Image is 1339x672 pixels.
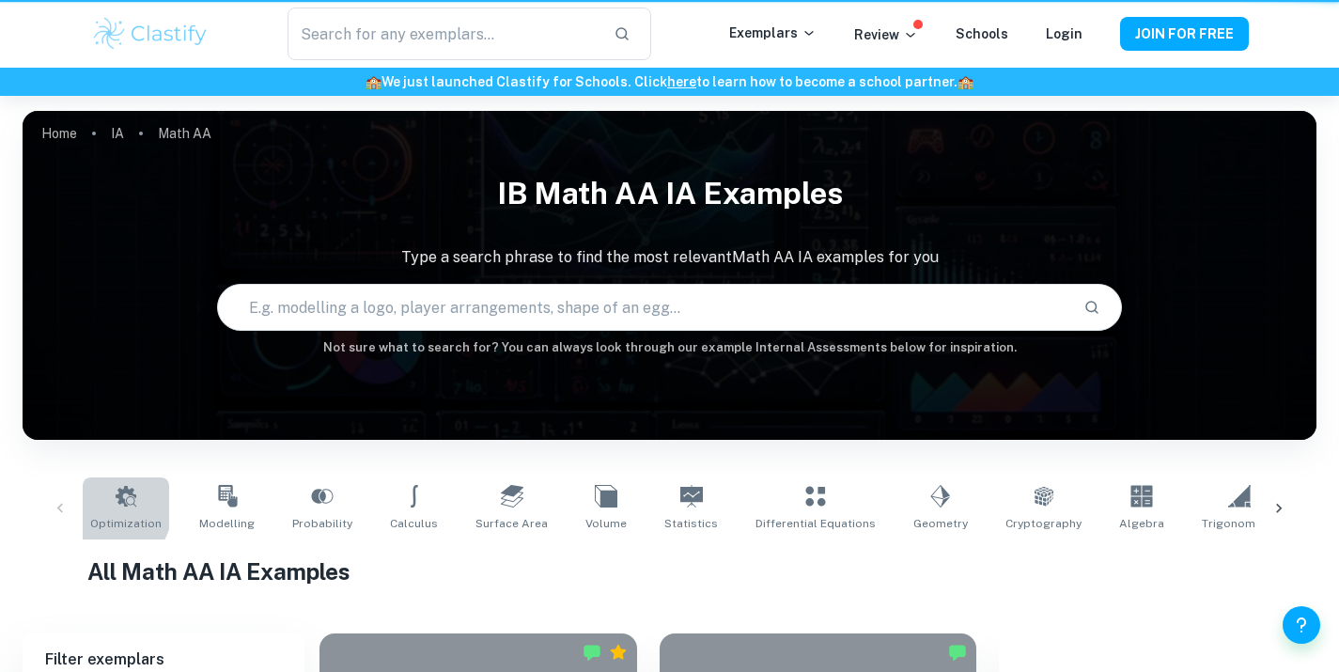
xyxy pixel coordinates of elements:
img: Marked [583,643,601,662]
span: Volume [585,515,627,532]
h1: IB Math AA IA examples [23,164,1316,224]
button: Search [1076,291,1108,323]
a: Login [1046,26,1082,41]
p: Math AA [158,123,211,144]
button: Help and Feedback [1283,606,1320,644]
h6: Not sure what to search for? You can always look through our example Internal Assessments below f... [23,338,1316,357]
h1: All Math AA IA Examples [87,555,1252,588]
span: Trigonometry [1202,515,1277,532]
input: Search for any exemplars... [288,8,598,60]
a: IA [111,120,124,147]
span: 🏫 [366,74,381,89]
a: Home [41,120,77,147]
button: JOIN FOR FREE [1120,17,1249,51]
p: Review [854,24,918,45]
span: Algebra [1119,515,1164,532]
h6: We just launched Clastify for Schools. Click to learn how to become a school partner. [4,71,1335,92]
span: Surface Area [475,515,548,532]
span: Optimization [90,515,162,532]
span: Probability [292,515,352,532]
span: Cryptography [1005,515,1082,532]
img: Clastify logo [91,15,210,53]
span: Statistics [664,515,718,532]
span: 🏫 [958,74,973,89]
div: Premium [609,643,628,662]
p: Type a search phrase to find the most relevant Math AA IA examples for you [23,246,1316,269]
img: Marked [948,643,967,662]
p: Exemplars [729,23,817,43]
span: Differential Equations [755,515,876,532]
span: Geometry [913,515,968,532]
input: E.g. modelling a logo, player arrangements, shape of an egg... [218,281,1069,334]
span: Calculus [390,515,438,532]
a: here [667,74,696,89]
span: Modelling [199,515,255,532]
a: Schools [956,26,1008,41]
